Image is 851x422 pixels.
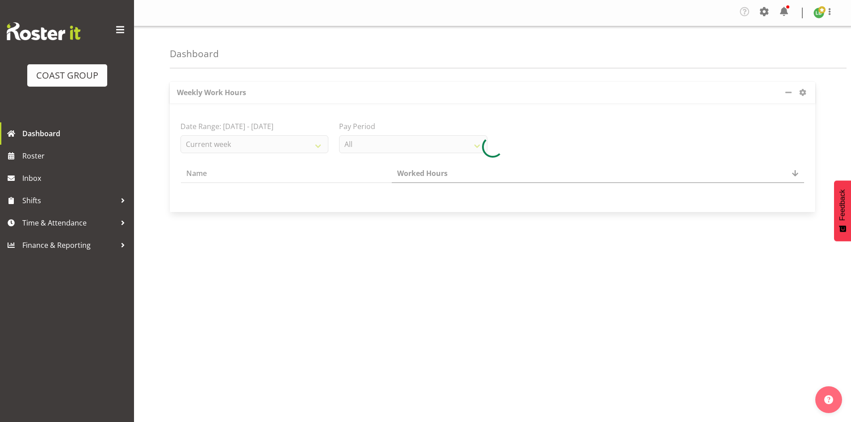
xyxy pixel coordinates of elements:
span: Finance & Reporting [22,238,116,252]
span: Time & Attendance [22,216,116,230]
h4: Dashboard [170,49,219,59]
img: Rosterit website logo [7,22,80,40]
span: Shifts [22,194,116,207]
img: lu-budden8051.jpg [813,8,824,18]
span: Inbox [22,171,130,185]
div: COAST GROUP [36,69,98,82]
img: help-xxl-2.png [824,395,833,404]
span: Roster [22,149,130,163]
button: Feedback - Show survey [834,180,851,241]
span: Dashboard [22,127,130,140]
span: Feedback [838,189,847,221]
